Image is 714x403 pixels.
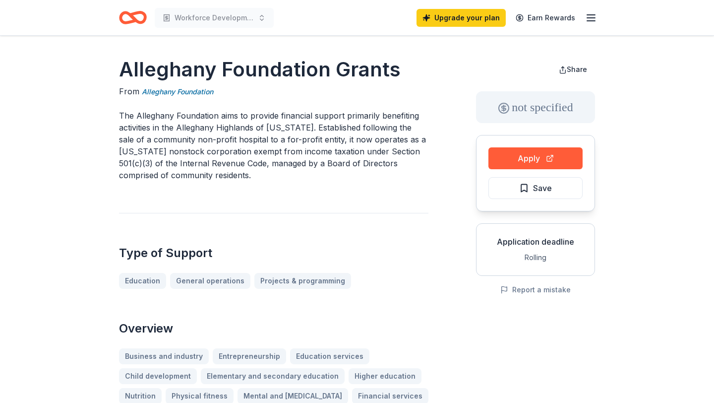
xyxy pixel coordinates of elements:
[488,177,583,199] button: Save
[533,182,552,195] span: Save
[416,9,506,27] a: Upgrade your plan
[175,12,254,24] span: Workforce Development Program
[119,56,428,83] h1: Alleghany Foundation Grants
[484,236,587,248] div: Application deadline
[500,284,571,296] button: Report a mistake
[170,273,250,289] a: General operations
[119,6,147,29] a: Home
[567,65,587,73] span: Share
[484,252,587,264] div: Rolling
[510,9,581,27] a: Earn Rewards
[155,8,274,28] button: Workforce Development Program
[488,147,583,169] button: Apply
[119,273,166,289] a: Education
[119,245,428,261] h2: Type of Support
[254,273,351,289] a: Projects & programming
[142,86,213,98] a: Alleghany Foundation
[551,60,595,79] button: Share
[119,110,428,181] p: The Alleghany Foundation aims to provide financial support primarily benefiting activities in the...
[476,91,595,123] div: not specified
[119,321,428,336] h2: Overview
[119,85,428,98] div: From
